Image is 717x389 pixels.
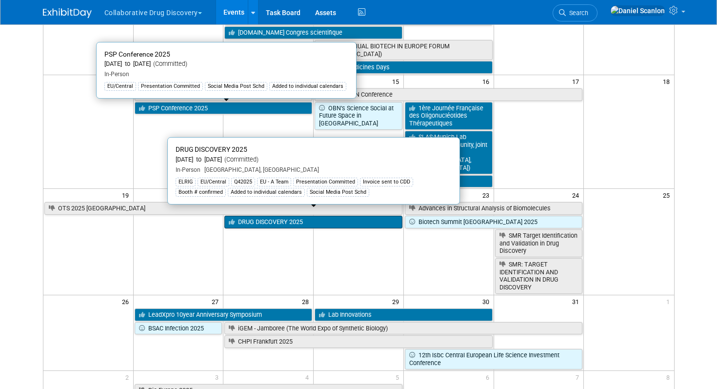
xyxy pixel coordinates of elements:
[211,295,223,307] span: 27
[176,166,200,173] span: In-Person
[665,295,674,307] span: 1
[293,178,358,186] div: Presentation Committed
[571,75,583,87] span: 17
[121,295,133,307] span: 26
[200,166,319,173] span: [GEOGRAPHIC_DATA], [GEOGRAPHIC_DATA]
[566,9,588,17] span: Search
[231,178,255,186] div: Q42025
[257,178,291,186] div: EU - A Team
[391,75,403,87] span: 15
[151,60,187,67] span: (Committed)
[662,189,674,201] span: 25
[662,75,674,87] span: 18
[665,371,674,383] span: 8
[405,131,493,174] a: SLAS:Munich Lab Automation Community, joint meeting ([GEOGRAPHIC_DATA], [GEOGRAPHIC_DATA])
[228,188,305,197] div: Added to individual calendars
[360,178,413,186] div: Invoice sent to CDD
[495,229,583,257] a: SMR Target Identification and Validation in Drug Discovery
[485,371,494,383] span: 6
[176,145,247,153] span: DRUG DISCOVERY 2025
[224,26,402,39] a: [DOMAIN_NAME] Congres scientifique
[121,189,133,201] span: 19
[315,40,492,60] a: 25TH ANNUAL BIOTECH IN EUROPE FORUM ([GEOGRAPHIC_DATA])
[315,308,492,321] a: Lab Innovations
[269,82,346,91] div: Added to individual calendars
[304,371,313,383] span: 4
[176,188,226,197] div: Booth # confirmed
[224,335,492,348] a: CHPI Frankfurt 2025
[301,295,313,307] span: 28
[315,61,492,74] a: Dutch Medicines Days
[224,216,402,228] a: DRUG DISCOVERY 2025
[315,102,402,130] a: OBN’s Science Social at Future Space in [GEOGRAPHIC_DATA]
[135,322,222,335] a: BSAC Infection 2025
[44,202,402,215] a: OTS 2025 [GEOGRAPHIC_DATA]
[307,188,369,197] div: Social Media Post Schd
[43,8,92,18] img: ExhibitDay
[138,82,203,91] div: Presentation Committed
[391,295,403,307] span: 29
[104,71,129,78] span: In-Person
[405,216,582,228] a: Biotech Summit [GEOGRAPHIC_DATA] 2025
[214,371,223,383] span: 3
[176,156,452,164] div: [DATE] to [DATE]
[135,308,312,321] a: LeadXpro 10year Anniversary Symposium
[222,156,259,163] span: (Committed)
[198,178,229,186] div: EU/Central
[205,82,267,91] div: Social Media Post Schd
[481,189,494,201] span: 23
[571,189,583,201] span: 24
[405,102,493,130] a: 1ère Journée Française des Oligonucléotides Thérapeutiques
[176,178,196,186] div: ELRIG
[104,60,348,68] div: [DATE] to [DATE]
[224,322,582,335] a: iGEM - Jamboree (The World Expo of Synthetic Biology)
[405,349,582,369] a: 12th lsbc Central European Life Science Investment Conference
[575,371,583,383] span: 7
[481,75,494,87] span: 16
[610,5,665,16] img: Daniel Scanlon
[405,202,582,215] a: Advances in Structural Analysis of Biomolecules
[124,371,133,383] span: 2
[395,371,403,383] span: 5
[315,88,582,101] a: 2025 GSCN Conference
[553,4,597,21] a: Search
[495,258,583,294] a: SMR: TARGET IDENTIFICATION AND VALIDATION IN DRUG DISCOVERY
[481,295,494,307] span: 30
[135,102,312,115] a: PSP Conference 2025
[104,82,136,91] div: EU/Central
[571,295,583,307] span: 31
[104,50,170,58] span: PSP Conference 2025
